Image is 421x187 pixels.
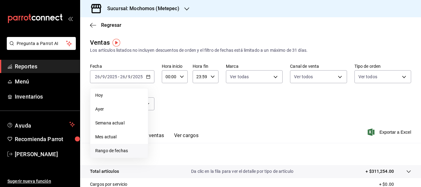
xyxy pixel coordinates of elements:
button: Exportar a Excel [369,128,411,136]
label: Fecha [90,64,154,68]
span: / [125,74,127,79]
p: Da clic en la fila para ver el detalle por tipo de artículo [191,168,293,175]
span: Menú [15,77,75,86]
label: Hora fin [193,64,219,68]
input: ---- [133,74,143,79]
button: Ver ventas [140,132,164,143]
span: Pregunta a Parrot AI [17,40,66,47]
img: Tooltip marker [112,39,120,47]
input: -- [120,74,125,79]
span: Ver todos [358,74,377,80]
span: Ayer [95,106,143,112]
span: Ayuda [15,121,67,128]
label: Marca [226,64,283,68]
div: navigation tabs [100,132,198,143]
input: -- [102,74,105,79]
a: Pregunta a Parrot AI [4,45,76,51]
input: -- [128,74,131,79]
button: Pregunta a Parrot AI [7,37,76,50]
span: Inventarios [15,92,75,101]
span: Reportes [15,62,75,71]
span: Ver todas [230,74,249,80]
h3: Sucursal: Mochomos (Metepec) [102,5,179,12]
span: Hoy [95,92,143,99]
span: Regresar [101,22,121,28]
div: Ventas [90,38,110,47]
p: Total artículos [90,168,119,175]
span: / [131,74,133,79]
label: Tipo de orden [354,64,411,68]
label: Hora inicio [162,64,188,68]
span: Mes actual [95,134,143,140]
p: Resumen [90,150,411,158]
span: Sugerir nueva función [7,178,75,185]
div: Los artículos listados no incluyen descuentos de orden y el filtro de fechas está limitado a un m... [90,47,411,54]
button: Regresar [90,22,121,28]
button: open_drawer_menu [68,16,73,21]
span: Recomienda Parrot [15,135,75,143]
input: ---- [107,74,117,79]
button: Ver cargos [174,132,199,143]
label: Canal de venta [290,64,347,68]
input: -- [95,74,100,79]
span: / [105,74,107,79]
span: Ver todos [294,74,313,80]
p: + $311,254.00 [366,168,394,175]
span: Rango de fechas [95,148,143,154]
span: [PERSON_NAME] [15,150,75,158]
span: - [118,74,119,79]
span: / [100,74,102,79]
span: Semana actual [95,120,143,126]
